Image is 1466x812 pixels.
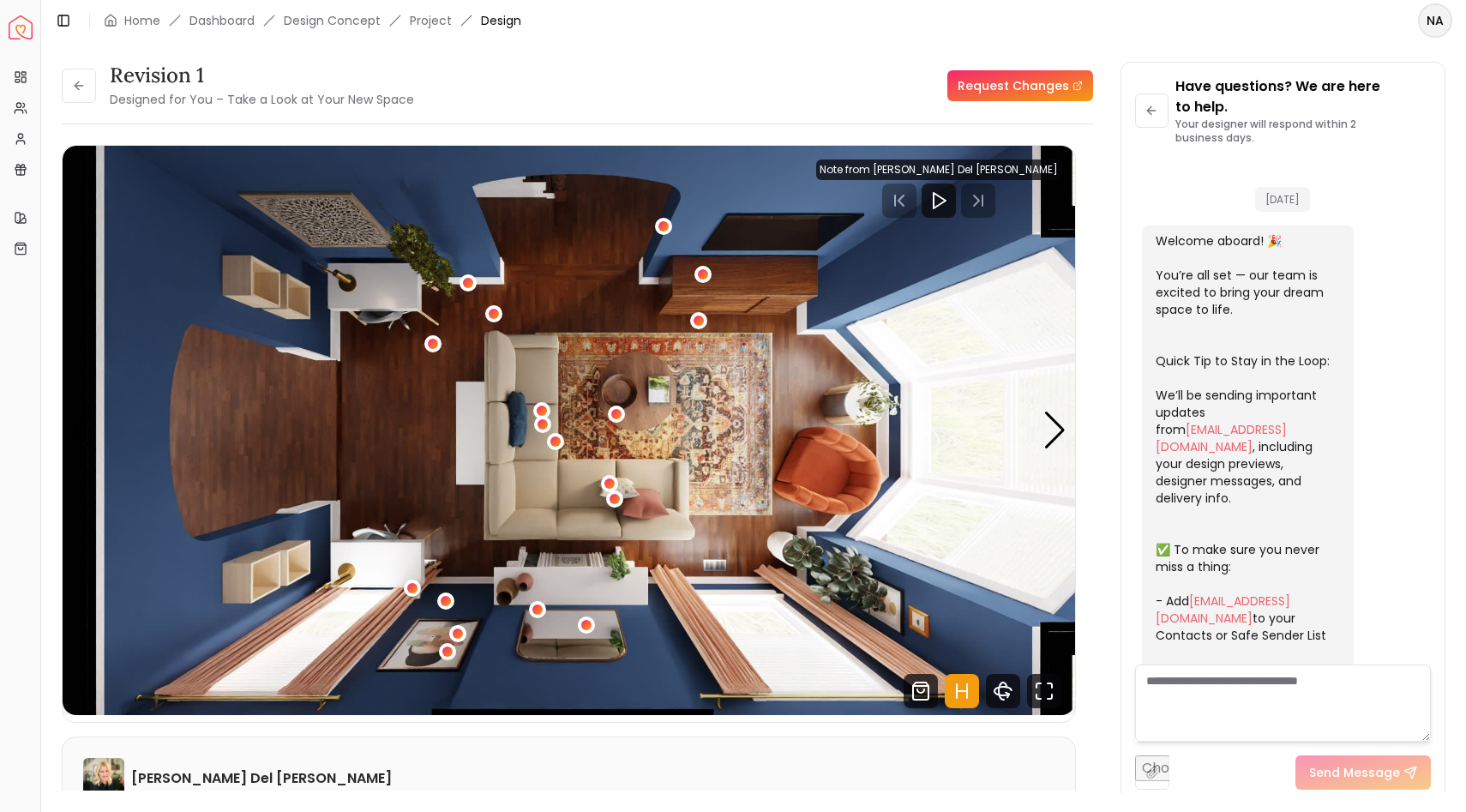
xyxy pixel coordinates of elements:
div: Carousel [63,146,1075,715]
nav: breadcrumb [104,12,521,29]
div: Previous slide [71,412,94,449]
a: Dashboard [189,12,255,29]
img: Spacejoy Logo [9,15,33,39]
svg: Play [928,190,949,211]
a: [EMAIL_ADDRESS][DOMAIN_NAME] [1156,592,1290,627]
a: Home [124,12,160,29]
span: [DATE] [1255,187,1310,212]
span: Design [481,12,521,29]
a: Spacejoy [9,15,33,39]
a: Request Changes [947,70,1093,101]
img: Design Render 5 [63,146,1075,715]
p: Your designer will respond within 2 business days. [1175,117,1431,145]
svg: Shop Products from this design [904,674,938,708]
h6: [PERSON_NAME] Del [PERSON_NAME] [131,768,392,789]
svg: Hotspots Toggle [945,674,979,708]
svg: Fullscreen [1027,674,1061,708]
div: Note from [PERSON_NAME] Del [PERSON_NAME] [816,159,1061,180]
svg: 360 View [986,674,1020,708]
small: Designed for You – Take a Look at Your New Space [110,91,414,108]
li: Design Concept [284,12,381,29]
span: NA [1420,5,1451,36]
h3: Revision 1 [110,62,414,89]
button: NA [1418,3,1452,38]
a: [EMAIL_ADDRESS][DOMAIN_NAME] [1156,421,1287,455]
div: 5 / 5 [63,146,1075,715]
a: Project [410,12,452,29]
div: Next slide [1043,412,1066,449]
img: Tina Martin Del Campo [83,758,124,799]
p: Have questions? We are here to help. [1175,76,1431,117]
